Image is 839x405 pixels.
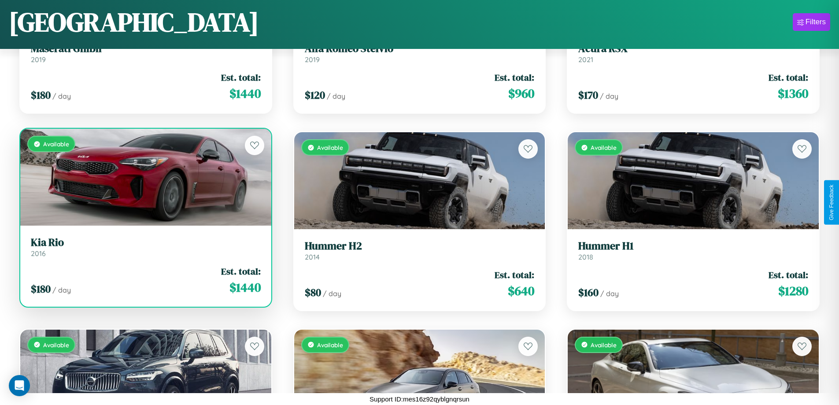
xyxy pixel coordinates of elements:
[327,92,345,100] span: / day
[52,92,71,100] span: / day
[578,240,808,261] a: Hummer H12018
[806,18,826,26] div: Filters
[305,55,320,64] span: 2019
[578,88,598,102] span: $ 170
[305,240,535,261] a: Hummer H22014
[769,268,808,281] span: Est. total:
[221,71,261,84] span: Est. total:
[229,279,261,296] span: $ 1440
[31,42,261,64] a: Maserati Ghibli2019
[600,289,619,298] span: / day
[591,144,617,151] span: Available
[495,71,534,84] span: Est. total:
[495,268,534,281] span: Est. total:
[305,88,325,102] span: $ 120
[31,236,261,258] a: Kia Rio2016
[828,185,835,220] div: Give Feedback
[778,282,808,300] span: $ 1280
[317,341,343,349] span: Available
[52,286,71,294] span: / day
[305,42,535,64] a: Alfa Romeo Stelvio2019
[578,240,808,253] h3: Hummer H1
[591,341,617,349] span: Available
[778,85,808,102] span: $ 1360
[578,55,593,64] span: 2021
[43,140,69,148] span: Available
[43,341,69,349] span: Available
[31,88,51,102] span: $ 180
[305,42,535,55] h3: Alfa Romeo Stelvio
[323,289,341,298] span: / day
[305,253,320,261] span: 2014
[31,42,261,55] h3: Maserati Ghibli
[769,71,808,84] span: Est. total:
[229,85,261,102] span: $ 1440
[508,282,534,300] span: $ 640
[578,42,808,64] a: Acura RSX2021
[370,393,469,405] p: Support ID: mes16z92qyblgnqrsun
[305,240,535,253] h3: Hummer H2
[31,236,261,249] h3: Kia Rio
[578,42,808,55] h3: Acura RSX
[305,285,321,300] span: $ 80
[578,285,599,300] span: $ 160
[31,249,46,258] span: 2016
[578,253,593,261] span: 2018
[221,265,261,278] span: Est. total:
[793,13,830,31] button: Filters
[508,85,534,102] span: $ 960
[317,144,343,151] span: Available
[600,92,618,100] span: / day
[9,375,30,396] div: Open Intercom Messenger
[9,4,259,40] h1: [GEOGRAPHIC_DATA]
[31,282,51,296] span: $ 180
[31,55,46,64] span: 2019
